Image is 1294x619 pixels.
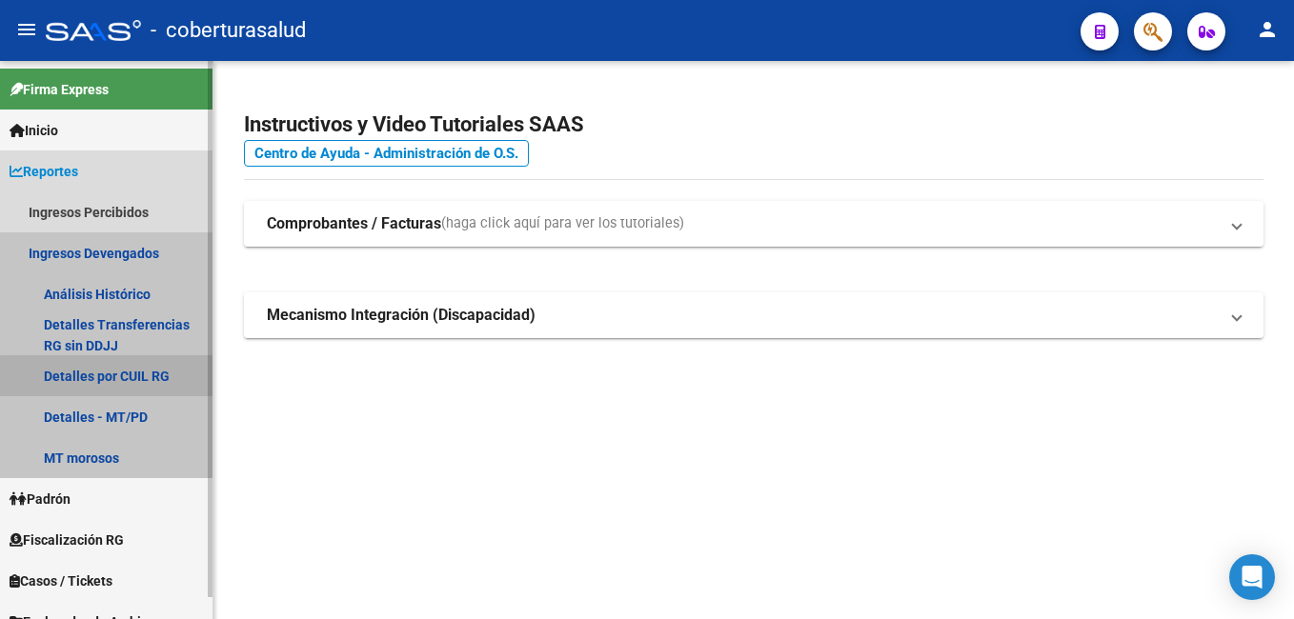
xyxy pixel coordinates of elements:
[10,529,124,550] span: Fiscalización RG
[10,489,71,509] span: Padrón
[15,18,38,41] mat-icon: menu
[10,161,78,182] span: Reportes
[441,213,684,234] span: (haga click aquí para ver los tutoriales)
[151,10,306,51] span: - coberturasalud
[10,570,112,591] span: Casos / Tickets
[244,292,1264,338] mat-expansion-panel-header: Mecanismo Integración (Discapacidad)
[10,120,58,141] span: Inicio
[1256,18,1279,41] mat-icon: person
[10,79,109,100] span: Firma Express
[1229,554,1275,600] div: Open Intercom Messenger
[244,107,1264,143] h2: Instructivos y Video Tutoriales SAAS
[267,305,536,326] strong: Mecanismo Integración (Discapacidad)
[267,213,441,234] strong: Comprobantes / Facturas
[244,201,1264,247] mat-expansion-panel-header: Comprobantes / Facturas(haga click aquí para ver los tutoriales)
[244,140,529,167] a: Centro de Ayuda - Administración de O.S.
